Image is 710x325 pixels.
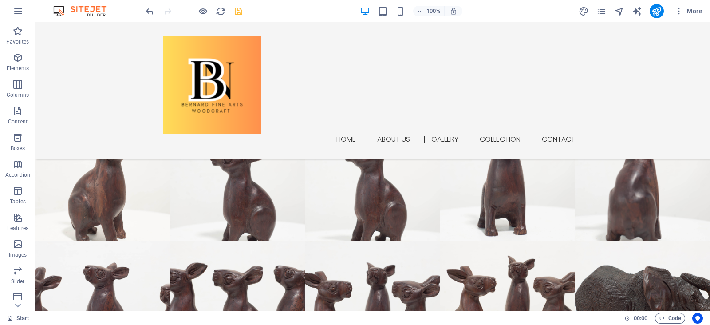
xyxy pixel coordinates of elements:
[426,6,441,16] h6: 100%
[7,313,29,324] a: Click to cancel selection. Double-click to open Pages
[413,6,445,16] button: 100%
[632,6,642,16] i: AI Writer
[579,6,589,16] button: design
[579,6,589,16] i: Design (Ctrl+Alt+Y)
[596,6,607,16] button: pages
[144,6,155,16] button: undo
[614,6,625,16] button: navigator
[5,171,30,178] p: Accordion
[450,7,458,15] i: On resize automatically adjust zoom level to fit chosen device.
[11,145,25,152] p: Boxes
[10,198,26,205] p: Tables
[650,4,664,18] button: publish
[51,6,118,16] img: Editor Logo
[634,313,647,324] span: 00 00
[651,6,662,16] i: Publish
[7,91,29,99] p: Columns
[655,313,685,324] button: Code
[8,118,28,125] p: Content
[640,315,641,321] span: :
[671,4,706,18] button: More
[596,6,607,16] i: Pages (Ctrl+Alt+S)
[9,251,27,258] p: Images
[659,313,681,324] span: Code
[233,6,244,16] i: Save (Ctrl+S)
[233,6,244,16] button: save
[674,7,702,16] span: More
[11,278,25,285] p: Slider
[215,6,226,16] button: reload
[692,313,703,324] button: Usercentrics
[7,65,29,72] p: Elements
[6,38,29,45] p: Favorites
[145,6,155,16] i: Undo: Change HTML (Ctrl+Z)
[7,225,28,232] p: Features
[632,6,643,16] button: text_generator
[216,6,226,16] i: Reload page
